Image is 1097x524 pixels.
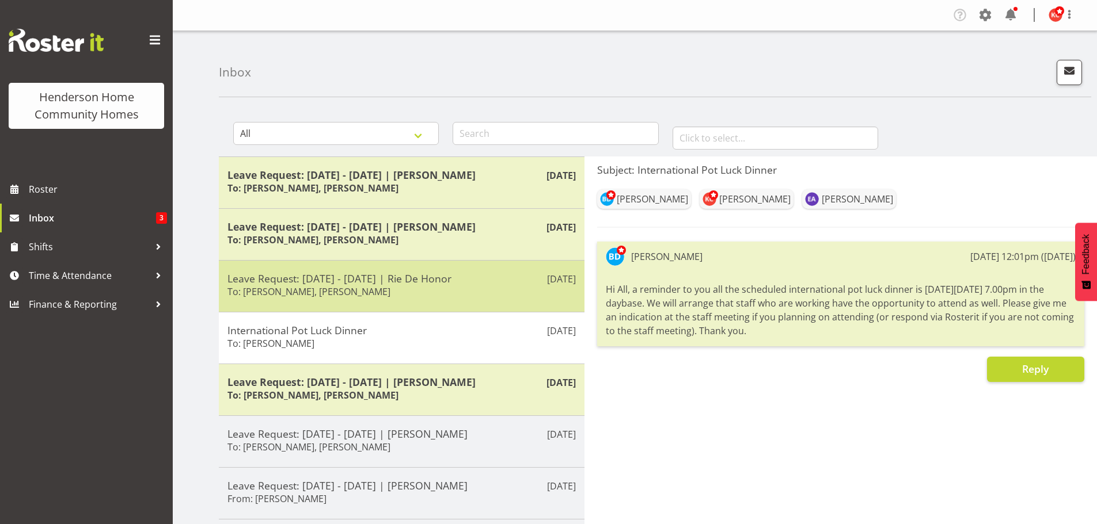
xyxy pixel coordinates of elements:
[227,182,398,194] h6: To: [PERSON_NAME], [PERSON_NAME]
[20,89,153,123] div: Henderson Home Community Homes
[227,234,398,246] h6: To: [PERSON_NAME], [PERSON_NAME]
[547,479,576,493] p: [DATE]
[156,212,167,224] span: 3
[227,169,576,181] h5: Leave Request: [DATE] - [DATE] | [PERSON_NAME]
[9,29,104,52] img: Rosterit website logo
[987,357,1084,382] button: Reply
[227,324,576,336] h5: International Pot Luck Dinner
[1022,362,1049,376] span: Reply
[600,192,614,206] img: barbara-dunlop8515.jpg
[227,220,576,233] h5: Leave Request: [DATE] - [DATE] | [PERSON_NAME]
[227,479,576,492] h5: Leave Request: [DATE] - [DATE] | [PERSON_NAME]
[546,376,576,389] p: [DATE]
[29,267,150,284] span: Time & Attendance
[703,192,716,206] img: kirsty-crossley8517.jpg
[547,324,576,338] p: [DATE]
[227,286,390,297] h6: To: [PERSON_NAME], [PERSON_NAME]
[546,169,576,182] p: [DATE]
[1081,234,1091,274] span: Feedback
[227,389,398,401] h6: To: [PERSON_NAME], [PERSON_NAME]
[547,427,576,441] p: [DATE]
[219,66,251,79] h4: Inbox
[227,493,327,504] h6: From: [PERSON_NAME]
[227,427,576,440] h5: Leave Request: [DATE] - [DATE] | [PERSON_NAME]
[29,209,156,227] span: Inbox
[227,338,314,349] h6: To: [PERSON_NAME]
[631,250,703,263] div: [PERSON_NAME]
[606,247,624,266] img: barbara-dunlop8515.jpg
[29,296,150,313] span: Finance & Reporting
[453,122,658,145] input: Search
[617,192,688,206] div: [PERSON_NAME]
[673,127,878,150] input: Click to select...
[1049,8,1062,22] img: kirsty-crossley8517.jpg
[227,272,576,285] h5: Leave Request: [DATE] - [DATE] | Rie De Honor
[29,238,150,255] span: Shifts
[597,163,1084,176] h5: Subject: International Pot Luck Dinner
[29,181,167,198] span: Roster
[1075,223,1097,301] button: Feedback - Show survey
[719,192,791,206] div: [PERSON_NAME]
[227,376,576,388] h5: Leave Request: [DATE] - [DATE] | [PERSON_NAME]
[805,192,819,206] img: emily-jayne-ashton11346.jpg
[227,441,390,453] h6: To: [PERSON_NAME], [PERSON_NAME]
[822,192,893,206] div: [PERSON_NAME]
[546,220,576,234] p: [DATE]
[970,250,1076,263] div: [DATE] 12:01pm ([DATE])
[606,280,1076,341] div: Hi All, a reminder to you all the scheduled international pot luck dinner is [DATE][DATE] 7.00pm ...
[547,272,576,286] p: [DATE]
